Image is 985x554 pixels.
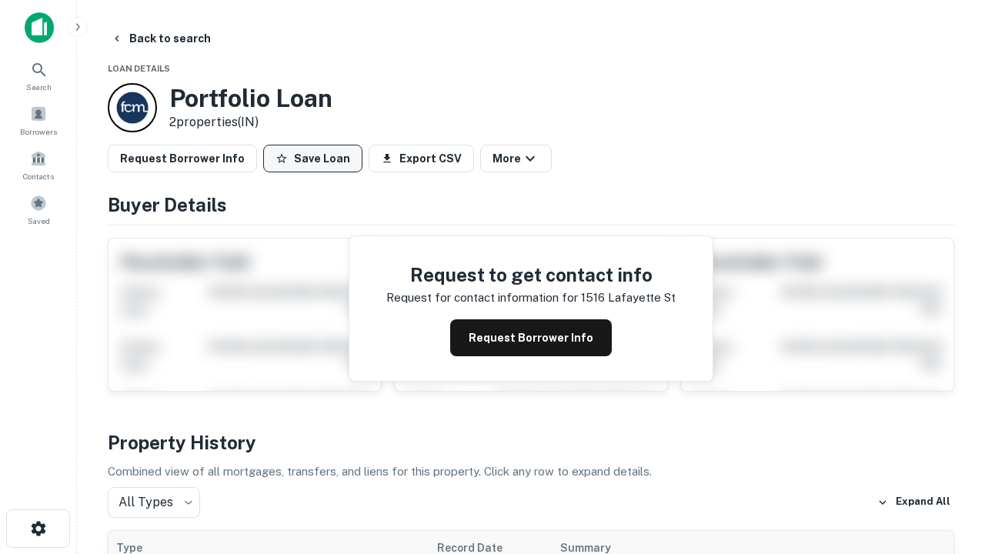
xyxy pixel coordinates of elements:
a: Borrowers [5,99,72,141]
p: 2 properties (IN) [169,113,332,132]
p: 1516 lafayette st [581,289,676,307]
a: Contacts [5,144,72,185]
h4: Buyer Details [108,191,954,219]
button: Request Borrower Info [450,319,612,356]
h4: Property History [108,429,954,456]
span: Loan Details [108,64,170,73]
button: Export CSV [369,145,474,172]
button: Request Borrower Info [108,145,257,172]
img: capitalize-icon.png [25,12,54,43]
h3: Portfolio Loan [169,84,332,113]
iframe: Chat Widget [908,431,985,505]
button: Expand All [873,491,954,514]
button: Save Loan [263,145,362,172]
p: Combined view of all mortgages, transfers, and liens for this property. Click any row to expand d... [108,462,954,481]
span: Saved [28,215,50,227]
a: Search [5,55,72,96]
h4: Request to get contact info [386,261,676,289]
span: Contacts [23,170,54,182]
button: More [480,145,552,172]
a: Saved [5,189,72,230]
p: Request for contact information for [386,289,578,307]
div: All Types [108,487,200,518]
span: Search [26,81,52,93]
button: Back to search [105,25,217,52]
span: Borrowers [20,125,57,138]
